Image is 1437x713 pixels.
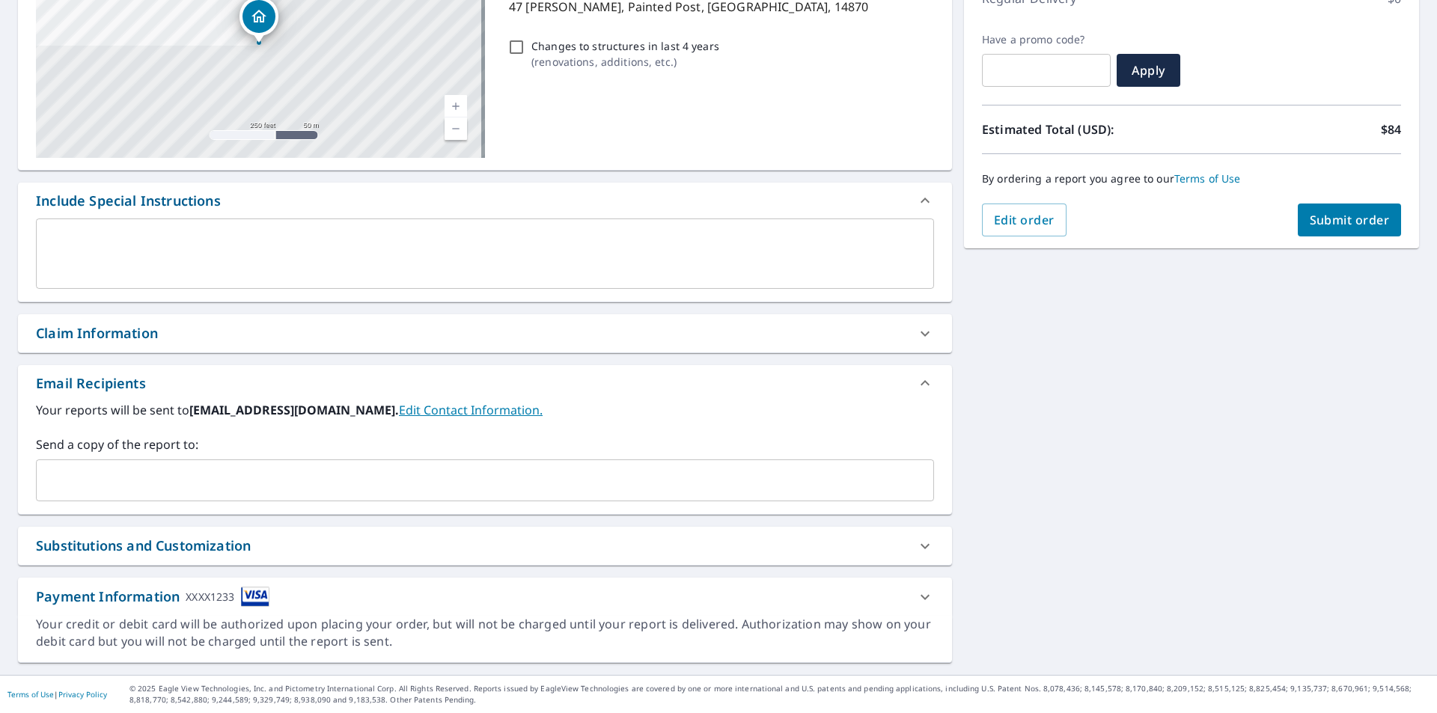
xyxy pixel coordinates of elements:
div: Email Recipients [36,373,146,394]
div: Substitutions and Customization [36,536,251,556]
div: Your credit or debit card will be authorized upon placing your order, but will not be charged unt... [36,616,934,650]
a: Privacy Policy [58,689,107,700]
div: XXXX1233 [186,587,234,607]
span: Edit order [994,212,1055,228]
div: Payment InformationXXXX1233cardImage [18,578,952,616]
button: Submit order [1298,204,1402,236]
button: Edit order [982,204,1067,236]
p: Estimated Total (USD): [982,120,1192,138]
button: Apply [1117,54,1180,87]
b: [EMAIL_ADDRESS][DOMAIN_NAME]. [189,402,399,418]
div: Include Special Instructions [18,183,952,218]
div: Include Special Instructions [36,191,221,211]
p: | [7,690,107,699]
a: Current Level 17, Zoom In [445,95,467,117]
p: $84 [1381,120,1401,138]
a: EditContactInfo [399,402,543,418]
a: Current Level 17, Zoom Out [445,117,467,140]
div: Substitutions and Customization [18,527,952,565]
label: Your reports will be sent to [36,401,934,419]
a: Terms of Use [7,689,54,700]
img: cardImage [241,587,269,607]
span: Submit order [1310,212,1390,228]
label: Send a copy of the report to: [36,435,934,453]
p: Changes to structures in last 4 years [531,38,719,54]
a: Terms of Use [1174,171,1241,186]
p: © 2025 Eagle View Technologies, Inc. and Pictometry International Corp. All Rights Reserved. Repo... [129,683,1430,706]
div: Email Recipients [18,365,952,401]
p: ( renovations, additions, etc. ) [531,54,719,70]
span: Apply [1129,62,1168,79]
p: By ordering a report you agree to our [982,172,1401,186]
div: Payment Information [36,587,269,607]
div: Claim Information [18,314,952,352]
label: Have a promo code? [982,33,1111,46]
div: Claim Information [36,323,158,343]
